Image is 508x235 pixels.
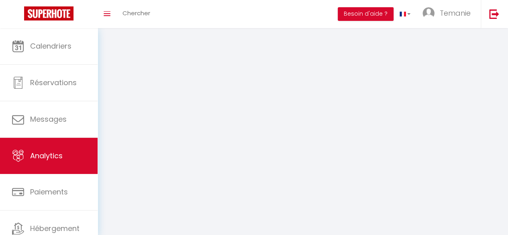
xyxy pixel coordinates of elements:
[30,41,71,51] span: Calendriers
[489,9,499,19] img: logout
[30,78,77,88] span: Réservations
[24,6,73,20] img: Super Booking
[30,151,63,161] span: Analytics
[422,7,435,19] img: ...
[6,3,31,27] button: Ouvrir le widget de chat LiveChat
[30,223,80,233] span: Hébergement
[30,187,68,197] span: Paiements
[338,7,394,21] button: Besoin d'aide ?
[440,8,471,18] span: Temanie
[122,9,150,17] span: Chercher
[30,114,67,124] span: Messages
